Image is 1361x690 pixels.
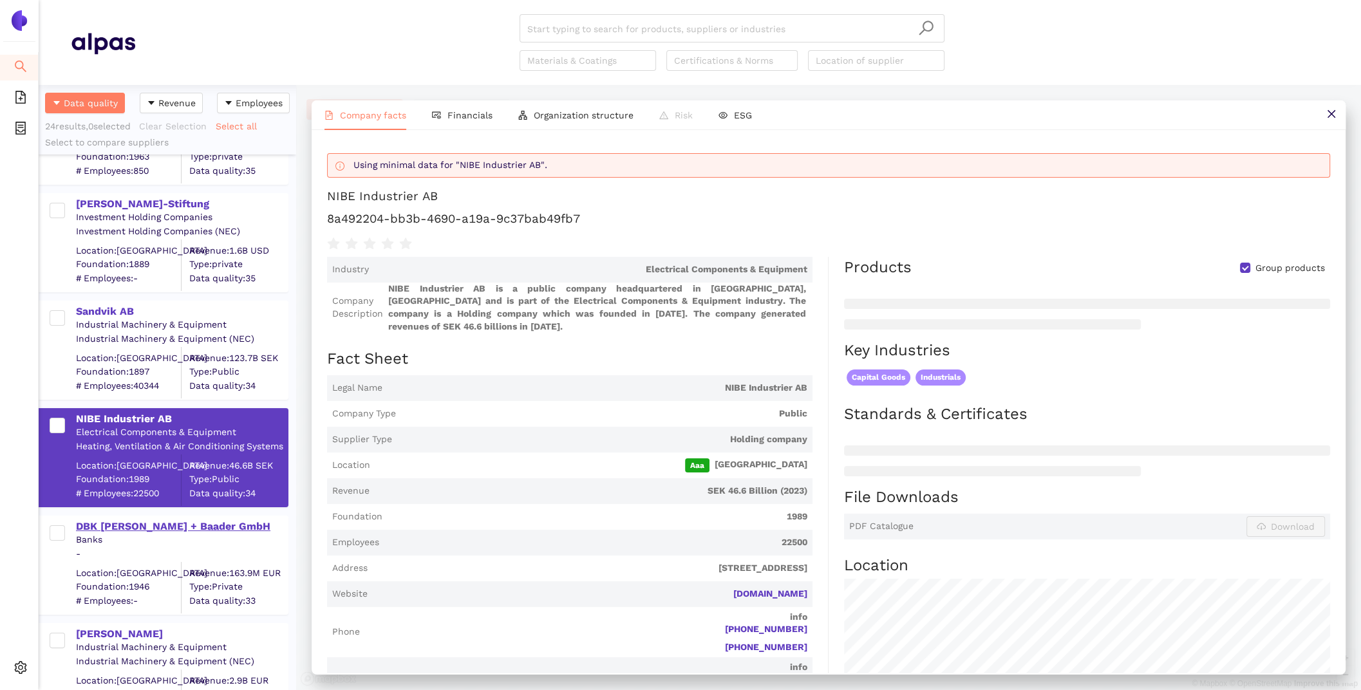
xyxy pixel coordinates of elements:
div: Industrial Machinery & Equipment (NEC) [76,333,287,346]
span: star [363,238,376,250]
span: fund-view [432,111,441,120]
span: NIBE Industrier AB [388,382,807,395]
span: # Employees: 22500 [76,487,181,499]
span: Employees [332,536,379,549]
span: search [14,55,27,81]
span: apartment [518,111,527,120]
div: Select to compare suppliers [45,136,290,149]
div: Industrial Machinery & Equipment [76,641,287,654]
div: Investment Holding Companies [76,211,287,224]
span: # Employees: - [76,272,181,284]
span: Holding company [397,433,807,446]
span: PDF Catalogue [849,520,914,533]
span: Aaa [685,458,709,472]
span: setting [14,657,27,682]
div: NIBE Industrier AB [327,188,438,205]
div: - [76,548,287,561]
span: Company Description [332,295,383,320]
span: SEK 46.6 Billion (2023) [375,485,807,498]
div: DBK [PERSON_NAME] + Baader GmbH [76,519,287,534]
span: file-add [14,86,27,112]
span: NIBE Industrier AB is a public company headquartered in [GEOGRAPHIC_DATA], [GEOGRAPHIC_DATA] and ... [388,283,807,333]
span: warning [659,111,668,120]
div: Location: [GEOGRAPHIC_DATA] [76,459,181,472]
span: Foundation: 1989 [76,473,181,486]
h2: Key Industries [844,340,1330,362]
span: Foundation [332,510,382,523]
div: Location: [GEOGRAPHIC_DATA] [76,674,181,687]
span: Risk [675,110,693,120]
span: Data quality [64,96,118,110]
span: Phone [332,626,360,639]
div: Banks [76,534,287,546]
span: # Employees: 40344 [76,379,181,392]
span: 24 results, 0 selected [45,121,131,131]
div: Using minimal data for "NIBE Industrier AB". [353,159,1324,172]
div: Industrial Machinery & Equipment (NEC) [76,655,287,668]
span: container [14,117,27,143]
span: Supplier Type [332,433,392,446]
div: NIBE Industrier AB [76,412,287,426]
span: Public [401,407,807,420]
span: Type: Public [189,473,287,486]
span: Foundation: 1963 [76,151,181,163]
span: Address [332,562,368,575]
span: Revenue [158,96,196,110]
span: Electrical Components & Equipment [374,263,807,276]
div: Electrical Components & Equipment [76,426,287,439]
span: Data quality: 33 [189,594,287,607]
span: star [399,238,412,250]
span: star [381,238,394,250]
button: Select all [215,116,265,136]
button: caret-downEmployees [217,93,290,113]
span: Financials [447,110,493,120]
div: Revenue: 46.6B SEK [189,459,287,472]
div: Revenue: 2.9B EUR [189,674,287,687]
span: Type: Public [189,366,287,378]
span: caret-down [224,98,233,109]
button: close [1317,100,1346,129]
span: [GEOGRAPHIC_DATA] [375,458,807,472]
span: Organization structure [534,110,634,120]
button: caret-downRevenue [140,93,203,113]
span: Industry [332,263,369,276]
span: Legal Name [332,382,382,395]
span: Data quality: 34 [189,379,287,392]
p: info [365,611,807,624]
span: Company facts [340,110,406,120]
h2: Standards & Certificates [844,404,1330,425]
span: Type: Private [189,581,287,593]
span: Group products [1250,262,1330,275]
span: Data quality: 35 [189,272,287,284]
div: Location: [GEOGRAPHIC_DATA] [76,351,181,364]
span: Employees [236,96,283,110]
span: Revenue [332,485,370,498]
div: Sandvik AB [76,304,287,319]
p: info [362,661,807,674]
span: Select all [216,119,257,133]
span: search [918,20,934,36]
span: file-text [324,111,333,120]
span: # Employees: 850 [76,164,181,177]
div: [PERSON_NAME] [76,627,287,641]
span: Data quality: 35 [189,164,287,177]
span: info-circle [335,162,344,171]
div: Location: [GEOGRAPHIC_DATA] [76,244,181,257]
div: Revenue: 163.9M EUR [189,566,287,579]
div: Investment Holding Companies (NEC) [76,225,287,238]
span: 1989 [388,510,807,523]
h2: Fact Sheet [327,348,812,370]
span: 22500 [384,536,807,549]
img: Logo [9,10,30,31]
h2: File Downloads [844,487,1330,508]
span: caret-down [52,98,61,109]
span: Data quality: 34 [189,487,287,499]
span: caret-down [147,98,156,109]
span: Foundation: 1897 [76,366,181,378]
span: close [1326,109,1337,119]
span: star [345,238,358,250]
div: Revenue: 1.6B USD [189,244,287,257]
span: # Employees: - [76,594,181,607]
div: [PERSON_NAME]-Stiftung [76,197,287,211]
span: Website [332,588,368,601]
